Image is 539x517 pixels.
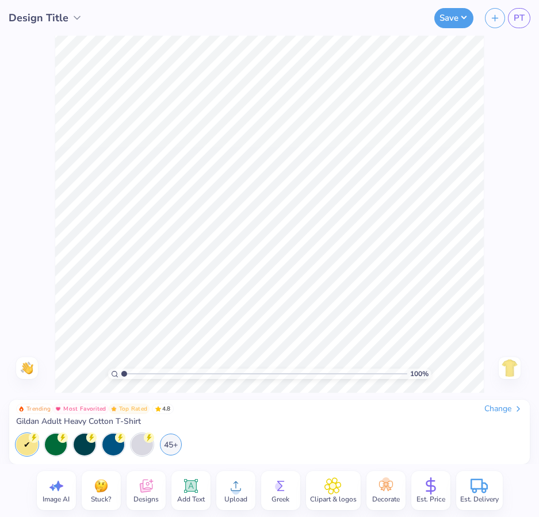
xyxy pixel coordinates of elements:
div: Change [484,404,523,414]
button: Badge Button [16,404,53,414]
span: Gildan Adult Heavy Cotton T-Shirt [16,416,141,427]
span: Stuck? [91,495,111,504]
span: Upload [224,495,247,504]
button: Badge Button [109,404,150,414]
span: Most Favorited [63,406,106,412]
img: Stuck? [93,477,110,495]
span: 100 % [410,369,429,379]
span: Est. Delivery [460,495,499,504]
img: Back [500,359,519,377]
img: Trending sort [18,406,24,412]
span: Designs [133,495,159,504]
span: Top Rated [119,406,148,412]
span: Est. Price [416,495,445,504]
button: Badge Button [53,404,108,414]
button: Save [434,8,473,28]
span: Design Title [9,10,68,26]
div: 45+ [160,434,182,455]
img: Top Rated sort [111,406,117,412]
span: 4.8 [152,404,174,414]
a: PT [508,8,530,28]
span: Add Text [177,495,205,504]
img: Most Favorited sort [55,406,61,412]
span: Trending [26,406,51,412]
span: Clipart & logos [310,495,357,504]
span: Greek [272,495,289,504]
span: Image AI [43,495,70,504]
span: PT [514,12,525,25]
span: Decorate [372,495,400,504]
